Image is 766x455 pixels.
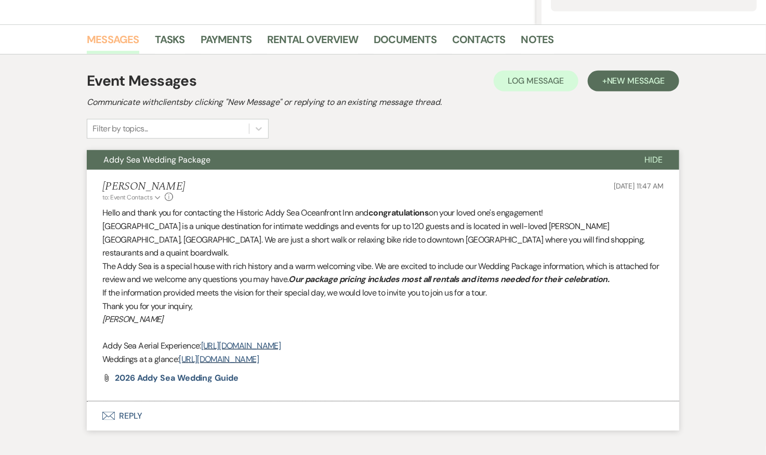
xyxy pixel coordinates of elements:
[102,193,162,202] button: to: Event Contacts
[102,314,163,325] em: [PERSON_NAME]
[628,150,679,170] button: Hide
[93,123,148,135] div: Filter by topics...
[494,71,578,91] button: Log Message
[588,71,679,91] button: +New Message
[155,31,185,54] a: Tasks
[87,70,196,92] h1: Event Messages
[87,402,679,431] button: Reply
[267,31,358,54] a: Rental Overview
[115,372,239,383] span: 2026 Addy Sea Wedding Guide
[179,354,259,365] a: [URL][DOMAIN_NAME]
[87,150,628,170] button: Addy Sea Wedding Package
[103,154,210,165] span: Addy Sea Wedding Package
[102,193,152,202] span: to: Event Contacts
[289,274,610,285] em: Our package pricing includes most all rentals and items needed for their celebration.
[614,181,664,191] span: [DATE] 11:47 AM
[102,260,664,286] p: The Addy Sea is a special house with rich history and a warm welcoming vibe. We are excited to in...
[508,75,564,86] span: Log Message
[102,340,201,351] span: Addy Sea Aerial Experience:
[201,340,281,351] a: [URL][DOMAIN_NAME]
[607,75,665,86] span: New Message
[452,31,506,54] a: Contacts
[368,207,429,218] strong: congratulations
[201,31,252,54] a: Payments
[374,31,437,54] a: Documents
[102,300,664,313] p: Thank you for your inquiry,
[102,354,179,365] span: Weddings at a glance:
[102,286,664,300] p: If the information provided meets the vision for their special day, we would love to invite you t...
[102,180,185,193] h5: [PERSON_NAME]
[102,206,664,220] p: Hello and thank you for contacting the Historic Addy Sea Oceanfront Inn and on your loved one's e...
[521,31,554,54] a: Notes
[102,220,664,260] p: [GEOGRAPHIC_DATA] is a unique destination for intimate weddings and events for up to 120 guests a...
[115,374,239,382] a: 2026 Addy Sea Wedding Guide
[87,31,139,54] a: Messages
[87,96,679,109] h2: Communicate with clients by clicking "New Message" or replying to an existing message thread.
[644,154,663,165] span: Hide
